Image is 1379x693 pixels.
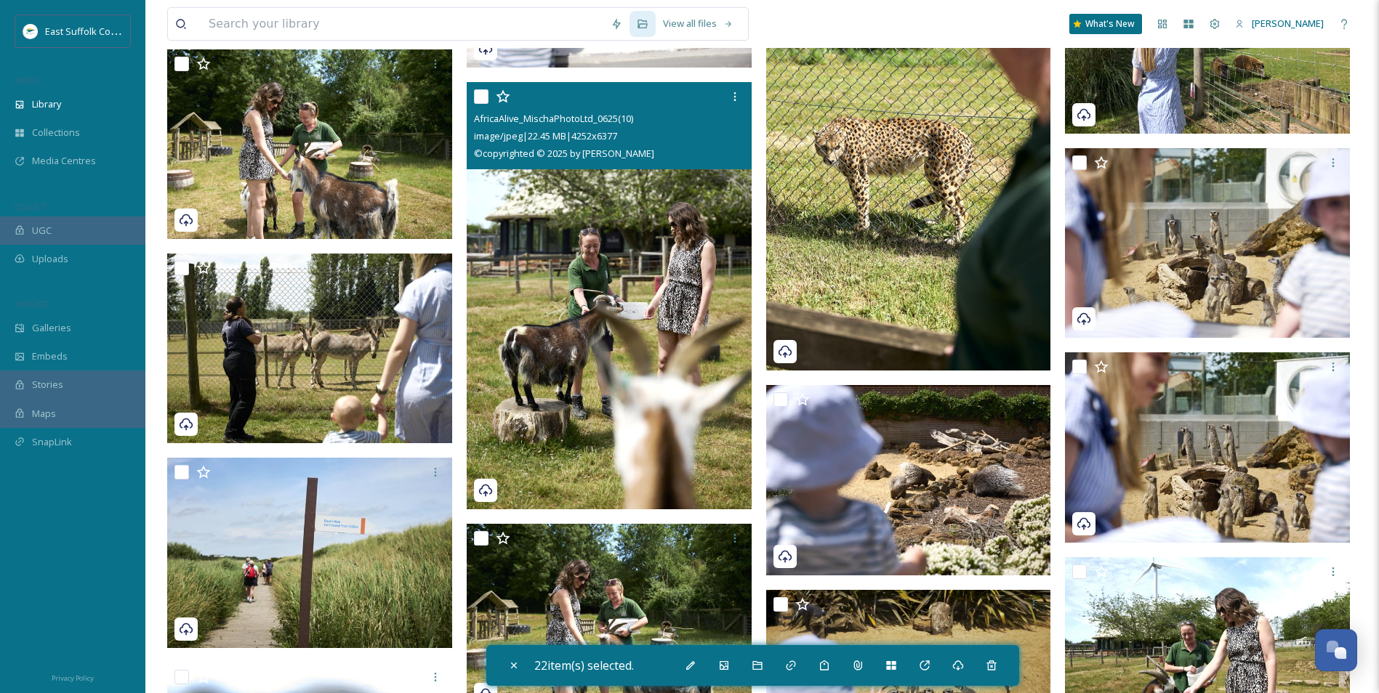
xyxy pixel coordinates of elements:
[23,24,38,38] img: ESC%20Logo.png
[32,224,52,238] span: UGC
[474,112,633,125] span: AfricaAlive_MischaPhotoLtd_0625(10)
[167,458,452,648] img: RSPBMinsmere_MischaPhotoLtd_0625(14)
[1315,629,1357,671] button: Open Chat
[32,154,96,168] span: Media Centres
[32,97,61,111] span: Library
[201,8,603,40] input: Search your library
[32,378,63,392] span: Stories
[15,299,48,309] span: WIDGETS
[32,321,71,335] span: Galleries
[32,252,68,266] span: Uploads
[1065,148,1350,339] img: AfricaAlive_MischaPhotoLtd_0625(16)
[1252,17,1324,30] span: [PERSON_NAME]
[1065,352,1350,543] img: AfricaAlive_MischaPhotoLtd_0625(4)
[32,349,68,363] span: Embeds
[52,668,94,686] a: Privacy Policy
[45,24,131,38] span: East Suffolk Council
[766,385,1051,575] img: AfricaAlive_MischaPhotoLtd_0625(15)
[167,49,452,240] img: AfricaAlive_MischaPhotoLtd_0625(7)
[1069,14,1142,34] a: What's New
[474,147,654,160] span: © copyrighted © 2025 by [PERSON_NAME]
[15,201,46,212] span: COLLECT
[467,82,752,509] img: AfricaAlive_MischaPhotoLtd_0625(10)
[1228,9,1331,38] a: [PERSON_NAME]
[167,254,452,444] img: AfricaAlive_MischaPhotoLtd_0625(1)
[32,407,56,421] span: Maps
[52,673,94,683] span: Privacy Policy
[15,75,40,86] span: MEDIA
[474,129,617,142] span: image/jpeg | 22.45 MB | 4252 x 6377
[32,435,72,449] span: SnapLink
[656,9,741,38] a: View all files
[534,657,634,673] span: 22 item(s) selected.
[32,126,80,139] span: Collections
